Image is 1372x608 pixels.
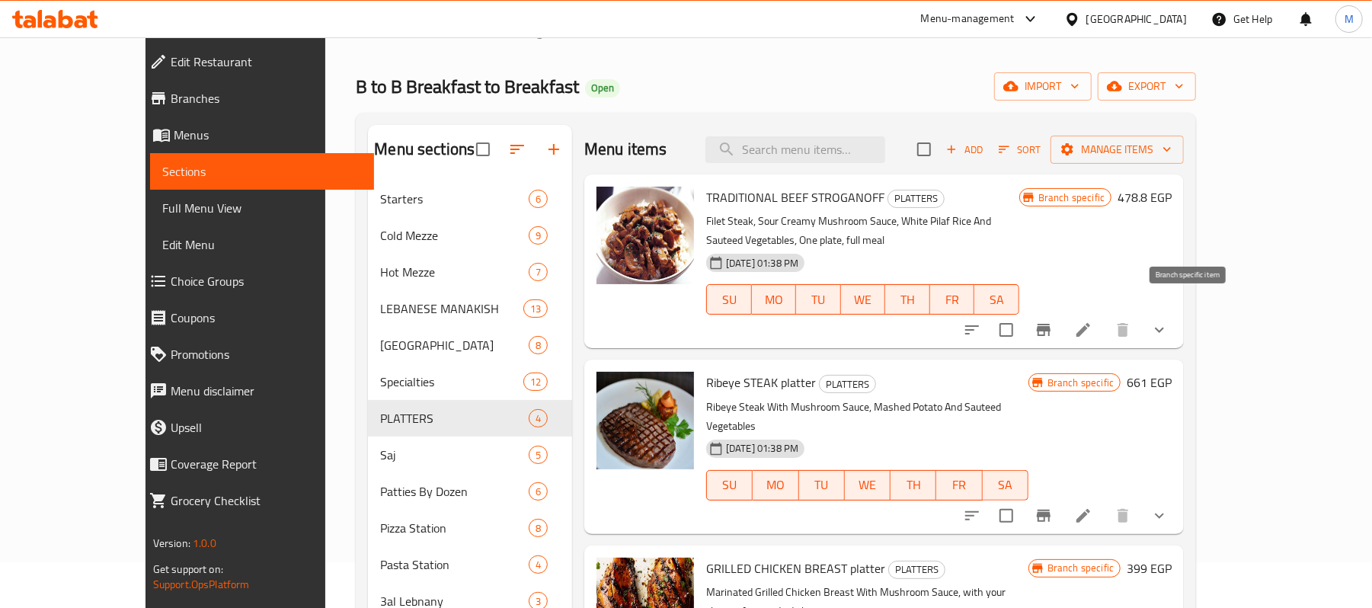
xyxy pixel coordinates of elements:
[1074,507,1092,525] a: Edit menu item
[612,23,647,41] span: Menus
[841,284,886,315] button: WE
[368,473,572,510] div: Patties By Dozen6
[820,376,875,393] span: PLATTERS
[380,190,529,208] span: Starters
[1141,312,1178,348] button: show more
[153,533,190,553] span: Version:
[137,117,375,153] a: Menus
[380,519,529,537] div: Pizza Station
[759,474,792,496] span: MO
[137,409,375,446] a: Upsell
[171,53,363,71] span: Edit Restaurant
[990,314,1022,346] span: Select to update
[885,284,930,315] button: TH
[851,474,884,496] span: WE
[153,574,250,594] a: Support.OpsPlatform
[1006,77,1079,96] span: import
[1025,312,1062,348] button: Branch-specific-item
[1105,312,1141,348] button: delete
[1086,11,1187,27] div: [GEOGRAPHIC_DATA]
[368,400,572,437] div: PLATTERS4
[356,23,405,41] a: Home
[137,43,375,80] a: Edit Restaurant
[150,226,375,263] a: Edit Menu
[891,470,936,501] button: TH
[529,229,547,243] span: 9
[653,23,658,41] li: /
[137,336,375,373] a: Promotions
[162,235,363,254] span: Edit Menu
[1105,498,1141,534] button: delete
[706,284,751,315] button: SU
[374,138,475,161] h2: Menu sections
[596,372,694,469] img: Ribeye STEAK platter
[529,521,547,536] span: 8
[582,23,587,41] li: /
[380,409,529,427] span: PLATTERS
[1110,77,1184,96] span: export
[529,519,548,537] div: items
[889,561,945,578] span: PLATTERS
[921,10,1015,28] div: Menu-management
[847,289,880,311] span: WE
[380,373,523,391] div: Specialties
[585,82,620,94] span: Open
[720,256,804,270] span: [DATE] 01:38 PM
[380,482,529,501] span: Patties By Dozen
[524,375,547,389] span: 12
[1127,558,1172,579] h6: 399 EGP
[380,555,529,574] div: Pasta Station
[529,336,548,354] div: items
[529,411,547,426] span: 4
[380,263,529,281] span: Hot Mezze
[162,199,363,217] span: Full Menu View
[944,141,985,158] span: Add
[171,89,363,107] span: Branches
[171,272,363,290] span: Choice Groups
[150,190,375,226] a: Full Menu View
[368,510,572,546] div: Pizza Station8
[990,500,1022,532] span: Select to update
[174,126,363,144] span: Menus
[380,336,529,354] span: [GEOGRAPHIC_DATA]
[356,69,579,104] span: B to B Breakfast to Breakfast
[499,131,536,168] span: Sort sections
[713,289,745,311] span: SU
[758,289,791,311] span: MO
[706,470,753,501] button: SU
[994,72,1092,101] button: import
[411,23,416,41] li: /
[983,470,1028,501] button: SA
[368,217,572,254] div: Cold Mezze9
[752,284,797,315] button: MO
[467,133,499,165] span: Select all sections
[422,22,576,42] a: Restaurants management
[193,533,216,553] span: 1.0.0
[529,338,547,353] span: 8
[805,474,839,496] span: TU
[368,254,572,290] div: Hot Mezze7
[380,299,523,318] span: LEBANESE MANAKISH
[897,474,930,496] span: TH
[171,382,363,400] span: Menu disclaimer
[137,482,375,519] a: Grocery Checklist
[380,336,529,354] div: Salad Station
[137,263,375,299] a: Choice Groups
[802,289,835,311] span: TU
[753,470,798,501] button: MO
[1150,321,1169,339] svg: Show Choices
[1074,321,1092,339] a: Edit menu item
[524,302,547,316] span: 13
[1032,190,1111,205] span: Branch specific
[380,226,529,245] span: Cold Mezze
[940,138,989,162] button: Add
[891,289,924,311] span: TH
[171,345,363,363] span: Promotions
[720,441,804,456] span: [DATE] 01:38 PM
[368,363,572,400] div: Specialties12
[930,284,975,315] button: FR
